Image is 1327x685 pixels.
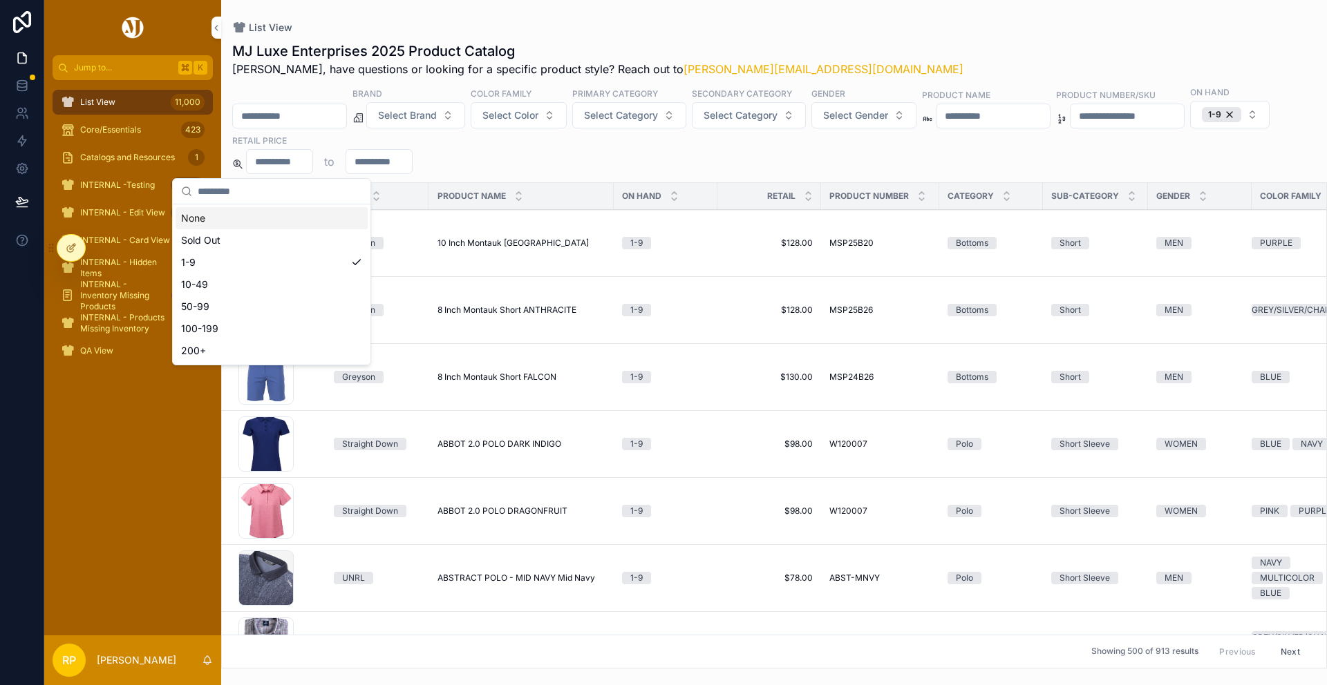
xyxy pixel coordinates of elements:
a: 1-9 [622,438,709,450]
a: $128.00 [726,305,813,316]
div: Bottoms [956,371,988,383]
span: List View [249,21,292,35]
div: 423 [181,122,205,138]
span: INTERNAL - Products Missing Inventory [80,312,180,334]
span: MSP25B26 [829,305,873,316]
span: Core/Essentials [80,124,141,135]
span: Product Name [437,191,506,202]
button: Jump to...K [53,55,213,80]
div: Bottoms [956,304,988,316]
a: Bottoms [948,237,1035,249]
div: Short Sleeve [1060,438,1110,450]
div: UNRL [342,572,365,584]
div: PINK [1260,505,1279,517]
a: Straight Down [334,438,421,450]
div: 200+ [176,340,368,362]
a: QA View27 [53,338,213,363]
span: Select Category [584,108,658,122]
div: MULTICOLOR [1260,572,1315,584]
a: 10 Inch Montauk [GEOGRAPHIC_DATA] [437,238,605,249]
a: 8 Inch Montauk Short ANTHRACITE [437,305,605,316]
div: WOMEN [1165,438,1198,450]
button: Unselect I_1_9 [1202,107,1241,122]
a: MEN [1156,572,1243,584]
a: Bottoms [948,371,1035,383]
span: INTERNAL -Testing [80,180,155,191]
a: INTERNAL - Inventory Missing Products21,629 [53,283,213,308]
label: Primary Category [572,87,658,99]
a: MEN [1156,304,1243,316]
div: 14,889 [171,204,205,221]
a: INTERNAL - Hidden Items4,751 [53,255,213,280]
button: Select Button [366,102,465,128]
span: MSP25B20 [829,238,874,249]
p: [PERSON_NAME] [97,653,176,667]
a: MSP25B26 [829,305,931,316]
span: Select Gender [823,108,888,122]
span: Select Brand [378,108,437,122]
a: MEN [1156,371,1243,383]
div: Short Sleeve [1060,505,1110,517]
label: Product Number/SKU [1056,88,1156,101]
span: QA View [80,345,113,356]
span: Retail [767,191,796,202]
div: Polo [956,572,973,584]
a: Short [1051,371,1140,383]
a: Polo [948,572,1035,584]
button: Next [1271,641,1310,662]
div: BLUE [1260,438,1281,450]
span: Gender [1156,191,1190,202]
a: 1-9 [622,371,709,383]
span: $128.00 [726,238,813,249]
div: MEN [1165,304,1183,316]
span: [PERSON_NAME], have questions or looking for a specific product style? Reach out to [232,61,963,77]
a: 1-9 [622,505,709,517]
a: ABSTRACT POLO - MID NAVY Mid Navy [437,572,605,583]
div: WOMEN [1165,505,1198,517]
a: WOMEN [1156,438,1243,450]
div: 21,629 [171,287,205,304]
a: List View [232,21,292,35]
a: Short Sleeve [1051,438,1140,450]
div: PURPLE [1260,237,1292,249]
span: 8 Inch Montauk Short FALCON [437,372,556,383]
span: Catalogs and Resources [80,152,175,163]
div: Polo [956,505,973,517]
span: ABSTRACT POLO - MID NAVY Mid Navy [437,572,595,583]
div: 1-9 [630,371,643,383]
div: 1-9 [630,438,643,450]
a: 1-9 [622,304,709,316]
a: Catalogs and Resources1 [53,145,213,170]
div: NAVY [1301,438,1323,450]
div: Short [1060,237,1081,249]
a: Greyson [334,304,421,316]
label: Brand [352,87,382,99]
div: 1-9 [630,572,643,584]
div: Straight Down [342,438,398,450]
span: Select Category [704,108,778,122]
div: 10-49 [176,273,368,296]
span: W120007 [829,505,867,517]
a: Short Sleeve [1051,572,1140,584]
a: 8 Inch Montauk Short FALCON [437,372,605,383]
span: Sub-Category [1051,191,1119,202]
a: UNRL [334,572,421,584]
a: Short [1051,304,1140,316]
div: 1-9 [630,304,643,316]
a: Polo [948,505,1035,517]
span: Jump to... [74,62,173,73]
span: Category [948,191,994,202]
a: Core/Essentials423 [53,117,213,142]
a: INTERNAL - Edit View14,889 [53,200,213,225]
div: Straight Down [342,505,398,517]
span: INTERNAL - Card View [80,235,170,246]
label: Retail Price [232,134,287,146]
a: ABBOT 2.0 POLO DARK INDIGO [437,438,605,450]
div: Greyson [342,371,375,383]
a: INTERNAL - Card View757 [53,228,213,253]
div: BLUE [1260,371,1281,383]
div: 11,000 [171,94,205,110]
button: Select Button [572,102,686,128]
button: Select Button [811,102,916,128]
